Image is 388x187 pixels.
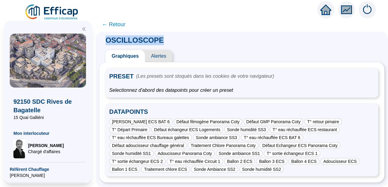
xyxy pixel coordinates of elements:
[289,158,319,165] div: Ballon 4 ECS
[109,158,166,165] div: T° sortie échangeur ECS 2
[109,87,375,94] span: Selectionnez d'abord des datapoints pour créer un preset
[216,150,263,157] div: Sonde ambiance SS1
[304,118,342,125] div: T° retour pimaire
[264,150,320,157] div: T° sortie échangeur ECS 1
[13,139,26,158] img: Chargé d'affaires
[10,166,86,172] span: Référent Chauffage
[359,1,376,18] img: alerts
[239,166,284,173] div: Sonde humidité SS2
[109,118,172,125] div: [PERSON_NAME] ECS BAT 6
[109,72,134,81] span: PRESET
[102,20,125,29] span: ← Retour
[241,134,303,141] div: T° eau réchauffée ECS BAT 6
[270,126,340,133] div: T° eau réchauffée ECS restaurant
[109,126,150,133] div: T° Départ Primaire
[13,97,82,114] span: 92150 SDC Rives de Bagatelle
[10,172,86,178] span: [PERSON_NAME]
[24,4,80,21] img: efficap energie logo
[109,142,187,149] div: Défaut adoucisseur chauffage général
[109,134,192,141] div: T° eau réchauffée ECS Bureaux galettes
[174,118,242,125] div: Défaut filmogène Panorama Coty
[136,73,274,80] span: (Les presets sont stoqués dans les cookies de votre navigateur)
[109,150,154,157] div: Sonde humidité SS1
[167,158,223,165] div: T° eau réchauffée Circuit 1
[99,36,170,44] span: OSCILLOSCOPE
[191,166,238,173] div: Sonde Ambiance SS2
[320,4,331,15] span: home
[106,50,145,62] span: Graphiques
[151,126,223,133] div: Défaut échangeur ECS Logements
[13,130,82,136] span: Mon interlocuteur
[82,27,86,31] span: double-left
[109,107,375,117] span: DATAPOINTS
[145,50,172,62] span: Alertes
[28,149,64,155] span: Chargé d'affaires
[28,142,64,149] span: [PERSON_NAME]
[155,150,215,157] div: Adoucisseur Panorama Coty
[193,134,240,141] div: Sonde ambiance SS3
[341,4,352,15] span: fund
[243,118,303,125] div: Défaut GMP Panorama Coty
[256,158,287,165] div: Ballon 3 ECS
[109,166,140,173] div: Ballon 1 ECS
[260,142,340,149] div: Défaut Echangeur ECS Panorama Coty
[321,158,360,165] div: Adoucisseur ECS
[13,114,82,120] span: 15 Quai Galliéni
[224,126,269,133] div: Sonde humidité SS3
[224,158,255,165] div: Ballon 2 ECS
[188,142,258,149] div: Traitement Chlore Panorama Coty
[141,166,190,173] div: Traitement chlore ECS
